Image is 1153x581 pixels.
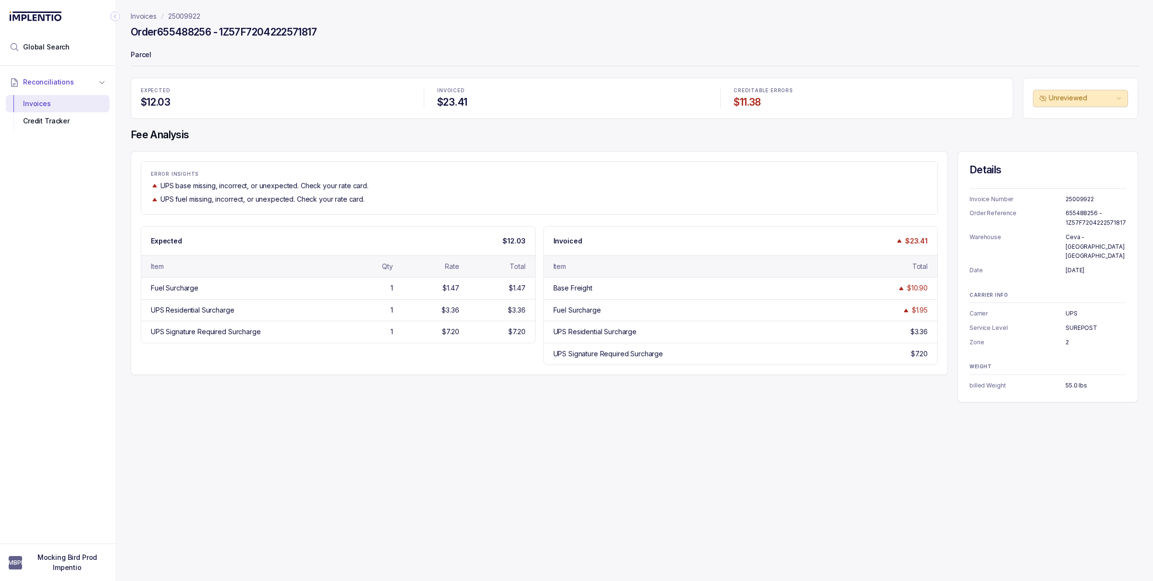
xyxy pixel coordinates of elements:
[437,96,707,109] h4: $23.41
[151,171,928,177] p: ERROR INSIGHTS
[734,96,1003,109] h4: $11.38
[969,309,1126,347] ul: Information Summary
[503,236,525,246] p: $12.03
[969,381,1066,390] p: billed Weight
[553,283,592,293] div: Base Freight
[382,262,393,271] div: Qty
[151,236,182,246] p: Expected
[905,236,928,246] p: $23.41
[437,88,707,94] p: INVOICED
[553,262,566,271] div: Item
[9,556,22,569] span: User initials
[151,262,163,271] div: Item
[969,208,1066,227] p: Order Reference
[897,285,905,292] img: trend image
[912,305,928,315] div: $1.95
[6,93,110,132] div: Reconciliations
[969,232,1066,261] p: Warehouse
[13,112,102,130] div: Credit Tracker
[1066,194,1126,204] p: 25009922
[151,182,159,189] img: trend image
[895,237,903,244] img: trend image
[1066,232,1126,261] p: Ceva - [GEOGRAPHIC_DATA] [GEOGRAPHIC_DATA]
[912,262,928,271] div: Total
[1033,90,1128,107] button: Unreviewed
[969,338,1066,347] p: Zone
[1066,208,1126,227] p: 655488256 - 1Z57F7204222571817
[23,77,74,87] span: Reconciliations
[131,25,317,39] h4: Order 655488256 - 1Z57F7204222571817
[907,283,928,293] div: $10.90
[910,327,928,337] div: $3.36
[442,305,459,315] div: $3.36
[168,12,200,21] a: 25009922
[131,12,157,21] a: Invoices
[151,283,198,293] div: Fuel Surcharge
[1066,381,1126,390] p: 55.0 lbs
[1066,323,1126,333] p: SUREPOST
[969,309,1066,318] p: Carrier
[508,327,525,337] div: $7.20
[911,349,928,359] div: $7.20
[141,96,410,109] h4: $12.03
[969,194,1126,275] ul: Information Summary
[131,46,1138,65] p: Parcel
[1066,338,1126,347] p: 2
[391,305,393,315] div: 1
[9,553,107,572] button: User initialsMocking Bird Prod Impentio
[969,364,1126,370] p: WEIGHT
[734,88,1003,94] p: CREDITABLE ERRORS
[509,283,525,293] div: $1.47
[553,327,637,337] div: UPS Residential Surcharge
[151,196,159,203] img: trend image
[1066,266,1126,275] p: [DATE]
[1049,93,1114,103] p: Unreviewed
[13,95,102,112] div: Invoices
[442,327,459,337] div: $7.20
[151,327,261,337] div: UPS Signature Required Surcharge
[28,553,107,572] p: Mocking Bird Prod Impentio
[508,305,525,315] div: $3.36
[902,307,910,314] img: trend image
[969,381,1126,390] ul: Information Summary
[969,323,1066,333] p: Service Level
[110,11,121,22] div: Collapse Icon
[1066,309,1126,318] p: UPS
[131,128,1138,142] h4: Fee Analysis
[160,194,365,204] p: UPS fuel missing, incorrect, or unexpected. Check your rate card.
[969,266,1066,275] p: Date
[6,72,110,93] button: Reconciliations
[969,292,1126,298] p: CARRIER INFO
[510,262,525,271] div: Total
[141,88,410,94] p: EXPECTED
[391,327,393,337] div: 1
[445,262,459,271] div: Rate
[969,163,1126,177] h4: Details
[151,305,234,315] div: UPS Residential Surcharge
[160,181,368,191] p: UPS base missing, incorrect, or unexpected. Check your rate card.
[553,236,582,246] p: Invoiced
[391,283,393,293] div: 1
[553,349,663,359] div: UPS Signature Required Surcharge
[131,12,200,21] nav: breadcrumb
[553,305,601,315] div: Fuel Surcharge
[442,283,459,293] div: $1.47
[969,194,1066,204] p: Invoice Number
[23,42,70,52] span: Global Search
